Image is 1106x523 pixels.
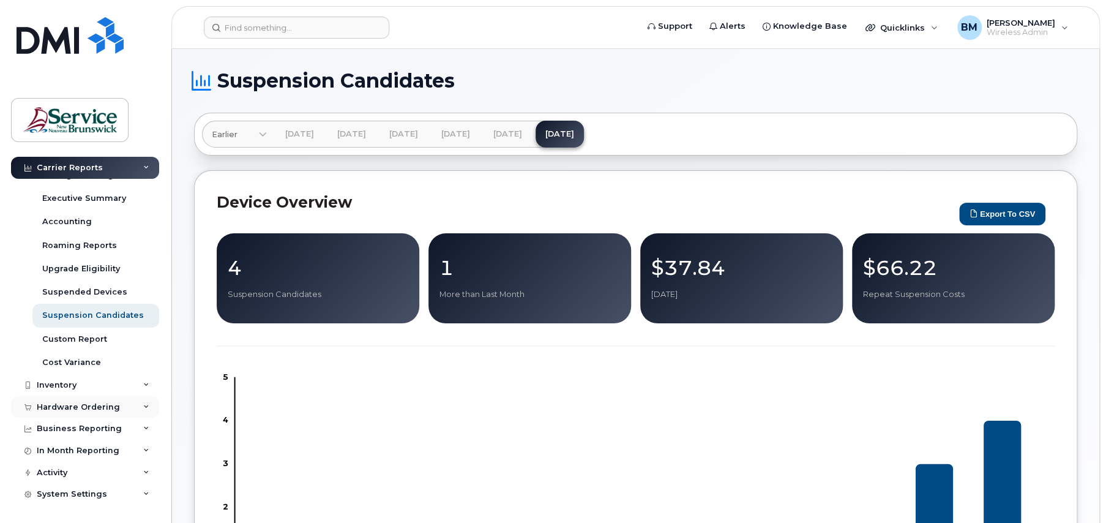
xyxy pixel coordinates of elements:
[223,458,228,468] tspan: 3
[863,257,1044,279] p: $66.22
[223,371,228,381] tspan: 5
[863,289,1044,300] p: Repeat Suspension Costs
[275,121,324,148] a: [DATE]
[228,289,408,300] p: Suspension Candidates
[484,121,532,148] a: [DATE]
[536,121,584,148] a: [DATE]
[217,193,953,211] h2: Device Overview
[432,121,480,148] a: [DATE]
[223,415,228,424] tspan: 4
[439,257,620,279] p: 1
[223,502,228,511] tspan: 2
[651,257,832,279] p: $37.84
[327,121,376,148] a: [DATE]
[228,257,408,279] p: 4
[217,72,455,90] span: Suspension Candidates
[651,289,832,300] p: [DATE]
[959,203,1045,225] button: Export to CSV
[439,289,620,300] p: More than Last Month
[379,121,428,148] a: [DATE]
[212,129,237,140] span: Earlier
[202,121,267,148] a: Earlier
